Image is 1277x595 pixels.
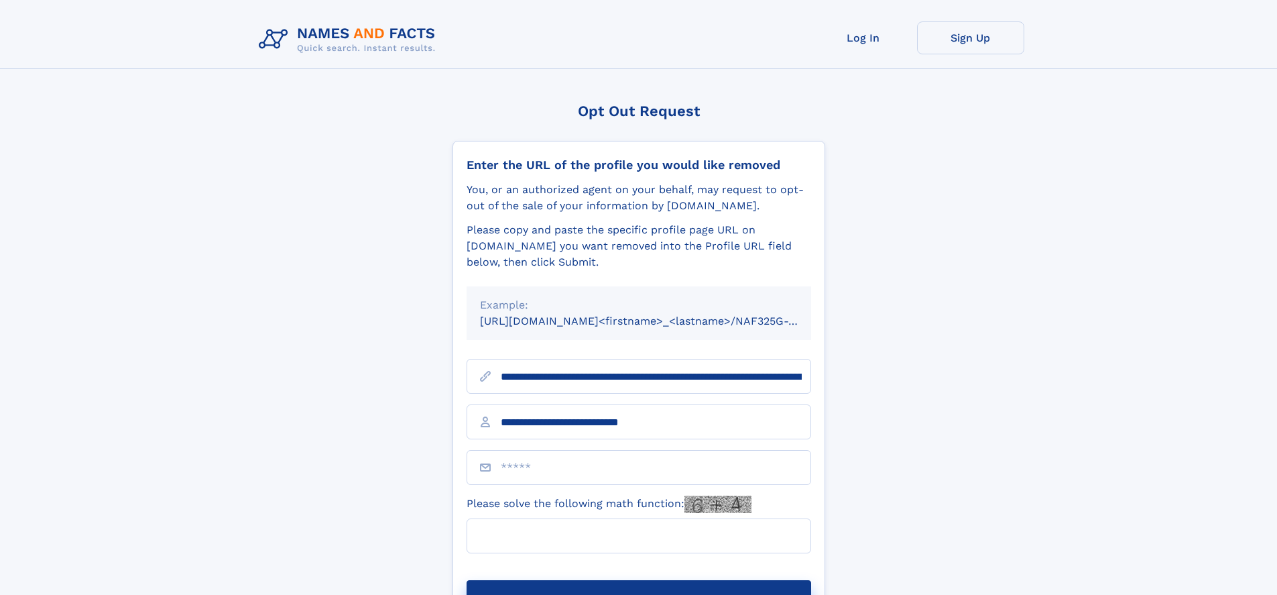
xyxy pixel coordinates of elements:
[467,182,811,214] div: You, or an authorized agent on your behalf, may request to opt-out of the sale of your informatio...
[810,21,917,54] a: Log In
[467,158,811,172] div: Enter the URL of the profile you would like removed
[467,496,751,513] label: Please solve the following math function:
[917,21,1024,54] a: Sign Up
[480,315,837,327] small: [URL][DOMAIN_NAME]<firstname>_<lastname>/NAF325G-xxxxxxxx
[452,103,825,119] div: Opt Out Request
[253,21,446,58] img: Logo Names and Facts
[467,222,811,270] div: Please copy and paste the specific profile page URL on [DOMAIN_NAME] you want removed into the Pr...
[480,297,798,313] div: Example:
